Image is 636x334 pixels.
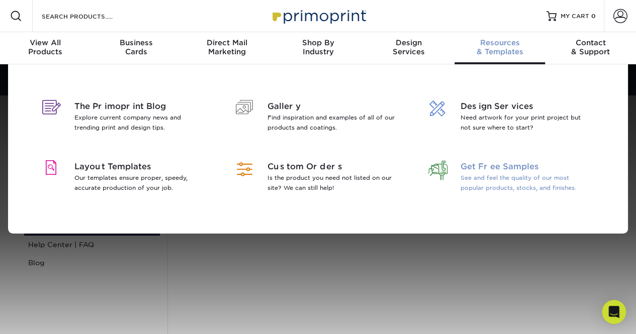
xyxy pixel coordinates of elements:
span: The Primoprint Blog [74,100,205,113]
p: Need artwork for your print project but not sure where to start? [461,113,591,133]
p: See and feel the quality of our most popular products, stocks, and finishes. [461,173,591,193]
a: Custom Orders Is the product you need not listed on our site? We can still help! [229,149,407,209]
span: Design Services [461,100,591,113]
p: Our templates ensure proper, speedy, accurate production of your job. [74,173,205,193]
span: Get Free Samples [461,161,591,173]
span: Gallery [267,100,398,113]
span: Resources [455,38,546,47]
a: Contact& Support [545,32,636,64]
a: BusinessCards [91,32,182,64]
span: Contact [545,38,636,47]
div: Open Intercom Messenger [602,300,626,324]
a: Shop ByIndustry [272,32,364,64]
span: Layout Templates [74,161,205,173]
a: Direct MailMarketing [181,32,272,64]
p: Is the product you need not listed on our site? We can still help! [267,173,398,193]
span: 0 [591,13,596,20]
span: Custom Orders [267,161,398,173]
span: Shop By [272,38,364,47]
div: Industry [272,38,364,56]
div: & Support [545,38,636,56]
p: Find inspiration and examples of all of our products and coatings. [267,113,398,133]
p: Explore current company news and trending print and design tips. [74,113,205,133]
span: Direct Mail [181,38,272,47]
span: Business [91,38,182,47]
div: Marketing [181,38,272,56]
div: & Templates [455,38,546,56]
span: Design [364,38,455,47]
div: Services [364,38,455,56]
a: DesignServices [364,32,455,64]
input: SEARCH PRODUCTS..... [41,10,139,22]
a: Resources& Templates [455,32,546,64]
a: Get Free Samples See and feel the quality of our most popular products, stocks, and finishes. [422,149,600,209]
img: Primoprint [268,5,369,27]
a: Design Services Need artwork for your print project but not sure where to start? [422,88,600,149]
a: Layout Templates Our templates ensure proper, speedy, accurate production of your job. [36,149,214,209]
span: MY CART [561,12,589,21]
a: The Primoprint Blog Explore current company news and trending print and design tips. [36,88,214,149]
div: Cards [91,38,182,56]
a: Gallery Find inspiration and examples of all of our products and coatings. [229,88,407,149]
